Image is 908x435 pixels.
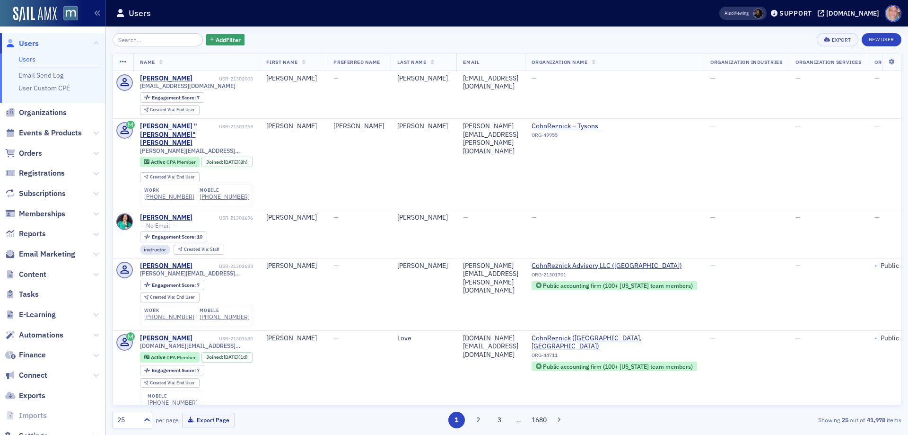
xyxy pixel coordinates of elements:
[645,416,901,424] div: Showing out of items
[13,7,57,22] a: SailAMX
[19,229,46,239] span: Reports
[710,59,782,65] span: Organization Industries
[19,107,67,118] span: Organizations
[184,247,220,252] div: Staff
[5,249,75,259] a: Email Marketing
[200,193,250,200] a: [PHONE_NUMBER]
[795,74,801,82] span: —
[874,262,877,270] span: •
[543,283,693,288] div: Public accounting firm (100+ [US_STATE] team members)
[19,168,65,178] span: Registrations
[19,128,82,138] span: Events & Products
[266,334,320,343] div: [PERSON_NAME]
[5,148,42,159] a: Orders
[140,334,192,343] div: [PERSON_NAME]
[140,213,192,222] div: [PERSON_NAME]
[19,391,45,401] span: Exports
[140,82,236,89] span: [EMAIL_ADDRESS][DOMAIN_NAME]
[532,213,537,222] span: —
[19,330,63,340] span: Automations
[150,294,176,300] span: Created Via :
[148,399,198,406] a: [PHONE_NUMBER]
[140,342,253,349] span: [DOMAIN_NAME][EMAIL_ADDRESS][DOMAIN_NAME]
[266,213,320,222] div: [PERSON_NAME]
[19,148,42,159] span: Orders
[152,95,200,100] div: 7
[144,354,195,360] a: Active CPA Member
[194,263,253,269] div: USR-21301694
[140,365,204,375] div: Engagement Score: 7
[140,270,253,277] span: [PERSON_NAME][EMAIL_ADDRESS][PERSON_NAME][DOMAIN_NAME]
[194,336,253,342] div: USR-21301680
[532,334,697,351] span: CohnReznick (Bethesda, MD)
[266,262,320,270] div: [PERSON_NAME]
[182,413,235,427] button: Export Page
[532,281,697,290] div: Public accounting firm (100+ Maryland team members)
[885,5,901,22] span: Profile
[795,334,801,342] span: —
[150,107,195,113] div: End User
[5,128,82,138] a: Events & Products
[19,269,46,280] span: Content
[826,9,879,18] div: [DOMAIN_NAME]
[206,34,245,46] button: AddFilter
[5,38,39,49] a: Users
[333,261,339,270] span: —
[710,122,716,130] span: —
[19,370,47,381] span: Connect
[19,209,65,219] span: Memberships
[532,122,618,131] span: CohnReznick – Tysons
[5,188,66,199] a: Subscriptions
[5,209,65,219] a: Memberships
[152,368,200,373] div: 7
[710,74,716,82] span: —
[63,6,78,21] img: SailAMX
[532,352,697,362] div: ORG-44711
[140,280,204,290] div: Engagement Score: 7
[266,59,297,65] span: First Name
[194,76,253,82] div: USR-21302005
[140,352,200,363] div: Active: Active: CPA Member
[219,124,253,130] div: USR-21301769
[117,415,138,425] div: 25
[148,393,198,399] div: mobile
[532,334,697,351] a: CohnReznick ([GEOGRAPHIC_DATA], [GEOGRAPHIC_DATA])
[140,105,200,115] div: Created Via: End User
[5,168,65,178] a: Registrations
[150,107,176,113] span: Created Via :
[19,38,39,49] span: Users
[166,159,196,165] span: CPA Member
[129,8,151,19] h1: Users
[832,37,851,43] div: Export
[397,262,450,270] div: [PERSON_NAME]
[532,74,537,82] span: —
[817,33,858,46] button: Export
[156,416,179,424] label: per page
[150,380,176,386] span: Created Via :
[795,213,801,222] span: —
[140,262,192,270] a: [PERSON_NAME]
[140,147,253,154] span: [PERSON_NAME][EMAIL_ADDRESS][PERSON_NAME][DOMAIN_NAME]
[200,313,250,320] a: [PHONE_NUMBER]
[753,9,763,18] span: Lauren McDonough
[266,122,320,131] div: [PERSON_NAME]
[710,213,716,222] span: —
[710,334,716,342] span: —
[333,213,339,222] span: —
[397,334,450,343] div: Love
[144,159,195,165] a: Active CPA Member
[333,59,380,65] span: Preferred Name
[206,354,224,360] span: Joined :
[874,213,880,222] span: —
[5,229,46,239] a: Reports
[200,187,250,193] div: mobile
[874,74,880,82] span: —
[144,313,194,320] div: [PHONE_NUMBER]
[184,246,210,252] span: Created Via :
[491,412,508,428] button: 3
[140,293,200,302] div: Created Via: End User
[840,416,850,424] strong: 25
[874,334,877,343] span: •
